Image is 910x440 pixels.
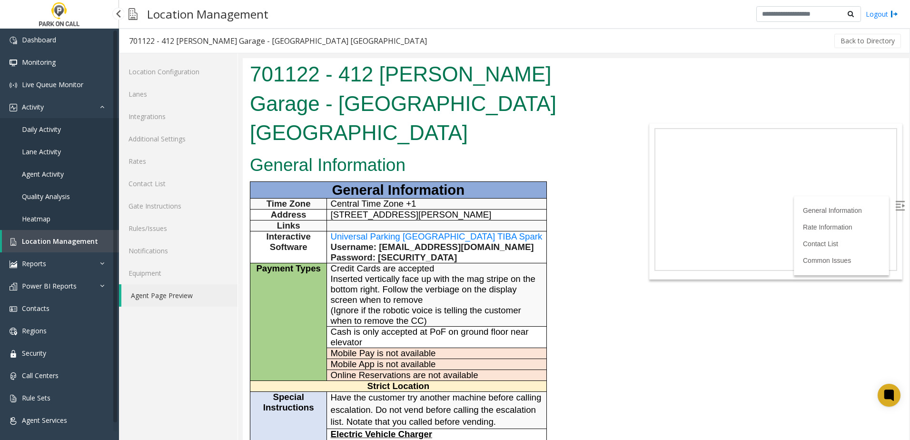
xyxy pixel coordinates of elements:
span: Special Instructions [20,334,71,354]
span: Call Centers [22,371,59,380]
span: Password: [SECURITY_DATA] [88,194,215,204]
span: Mobile App is not available [88,301,193,311]
span: Monitoring [22,58,56,67]
span: Contacts [22,304,49,313]
a: Location Management [2,230,119,252]
a: Lanes [119,83,237,105]
span: (Ignore if the robotic voice is telling the customer when to remove the CC) [88,247,278,268]
span: Security [22,349,46,358]
span: Heatmap [22,214,50,223]
img: 'icon' [10,81,17,89]
h2: General Information [7,95,382,120]
div: 701122 - 412 [PERSON_NAME] Garage - [GEOGRAPHIC_DATA] [GEOGRAPHIC_DATA] [129,35,427,47]
a: Agent Page Preview [121,284,237,307]
a: Universal Parking [GEOGRAPHIC_DATA] TIBA Spark [88,175,300,183]
a: Common Issues [560,199,608,206]
img: 'icon' [10,283,17,290]
span: Electric Vehicle Charger [88,371,190,381]
span: Dashboard [22,35,56,44]
span: Power BI Reports [22,281,77,290]
span: Live Queue Monitor [22,80,83,89]
a: Equipment [119,262,237,284]
span: Central Time Zone +1 [88,140,174,150]
img: Open/Close Sidebar Menu [653,143,662,152]
h1: 701122 - 412 [PERSON_NAME] Garage - [GEOGRAPHIC_DATA] [GEOGRAPHIC_DATA] [7,1,382,90]
img: 'icon' [10,59,17,67]
span: Credit Cards are accepted Inserted vertically face up with the mag stripe on the bottom right. Fo... [88,205,293,247]
span: Daily Activity [22,125,61,134]
span: Have the customer try another machine before calling escalation. Do not vend before calling the e... [88,334,299,369]
button: Back to Directory [834,34,901,48]
span: Links [34,162,58,172]
span: [STREET_ADDRESS][PERSON_NAME] [88,151,249,161]
a: Contact List [119,172,237,195]
a: Rates [119,150,237,172]
span: Universal Parking [GEOGRAPHIC_DATA] TIBA Spark [88,173,300,183]
span: Cash is only accepted at PoF on ground floor near elevator [88,269,286,289]
a: Rules/Issues [119,217,237,240]
span: Lane Activity [22,147,61,156]
img: 'icon' [10,238,17,246]
span: General Information [89,124,222,140]
span: Agent Activity [22,170,64,179]
span: Time Zone [24,140,68,150]
span: Rule Sets [22,393,50,402]
img: 'icon' [10,305,17,313]
a: General Information [560,149,619,156]
img: 'icon' [10,350,17,358]
a: Additional Settings [119,128,237,150]
span: Agent Services [22,416,67,425]
img: 'icon' [10,104,17,111]
span: Mobile Pay is not available [88,290,193,300]
span: Activity [22,102,44,111]
a: Location Configuration [119,60,237,83]
span: Strict Location [125,323,187,333]
span: Regions [22,326,47,335]
a: Logout [866,9,898,19]
span: Reports [22,259,46,268]
span: Online Reservations are not available [88,312,236,322]
span: Address [28,151,64,161]
span: Username: [EMAIL_ADDRESS][DOMAIN_NAME] [88,184,291,194]
span: Quality Analysis [22,192,70,201]
span: Payment Types [13,205,78,215]
span: Location Management [22,237,98,246]
img: 'icon' [10,328,17,335]
a: Contact List [560,182,595,190]
img: 'icon' [10,260,17,268]
img: 'icon' [10,395,17,402]
a: Rate Information [560,165,610,173]
img: pageIcon [129,2,138,26]
a: Notifications [119,240,237,262]
a: Integrations [119,105,237,128]
img: 'icon' [10,417,17,425]
a: Gate Instructions [119,195,237,217]
img: logout [890,9,898,19]
h3: Location Management [142,2,273,26]
img: 'icon' [10,372,17,380]
span: Interactive Software [24,173,68,194]
img: 'icon' [10,37,17,44]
